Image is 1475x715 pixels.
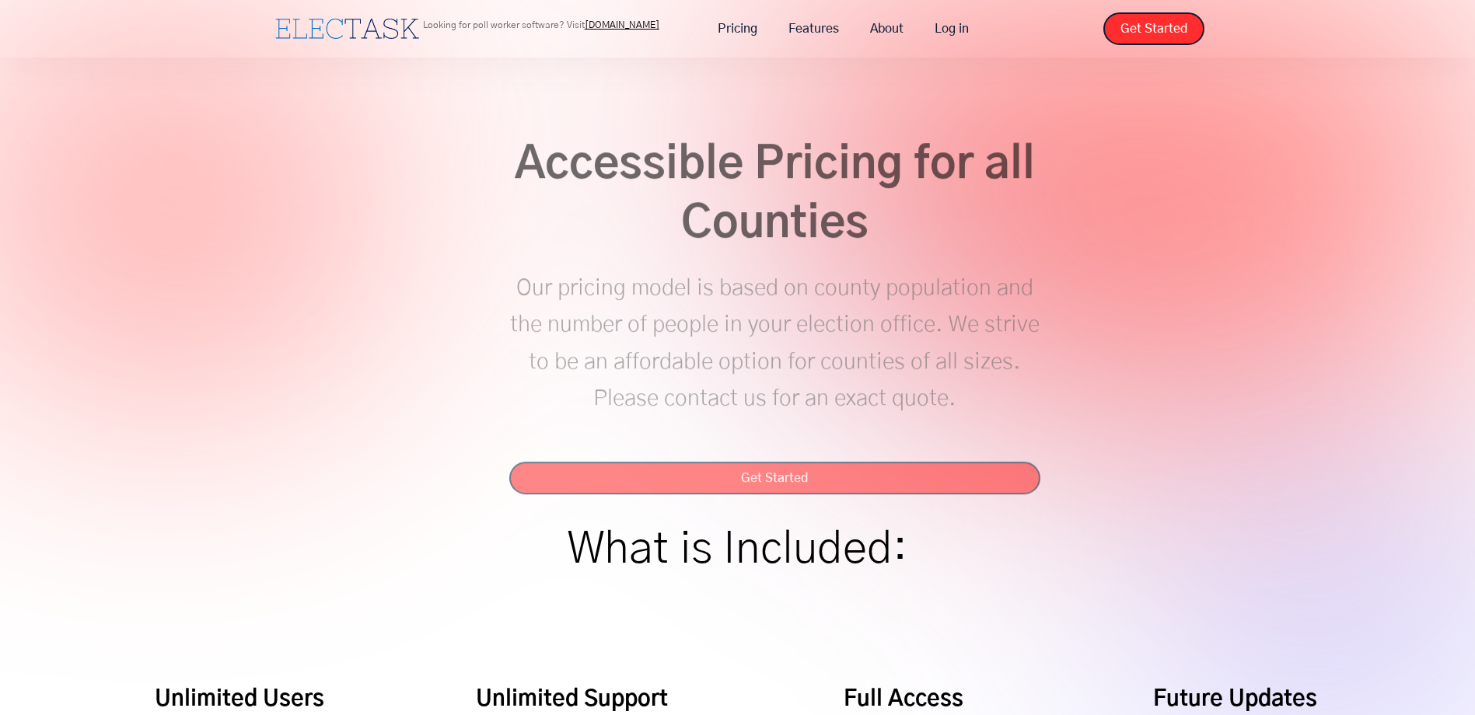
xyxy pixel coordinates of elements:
[423,20,659,30] p: Looking for poll worker software? Visit
[568,532,907,568] h1: What is Included:
[155,685,324,714] h4: Unlimited Users
[855,12,919,45] a: About
[476,685,668,714] h4: Unlimited Support
[585,20,659,30] a: [DOMAIN_NAME]
[919,12,984,45] a: Log in
[773,12,855,45] a: Features
[1153,685,1317,714] h4: Future Updates
[509,462,1040,494] a: Get Started
[509,270,1040,454] p: Our pricing model is based on county population and the number of people in your election office....
[509,136,1040,254] h2: Accessible Pricing for all Counties
[1103,12,1204,45] a: Get Started
[844,685,963,714] h4: Full Access
[702,12,773,45] a: Pricing
[271,15,423,43] a: home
